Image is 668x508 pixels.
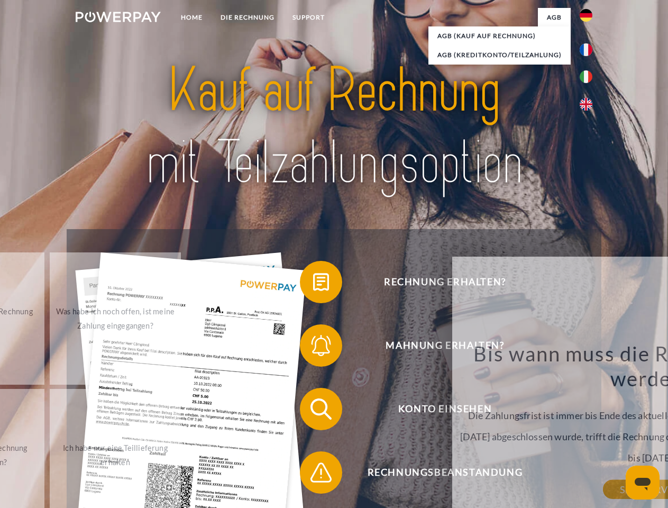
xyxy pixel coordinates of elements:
button: Konto einsehen [300,388,575,430]
button: Rechnungsbeanstandung [300,451,575,494]
a: SUPPORT [283,8,334,27]
img: it [580,70,592,83]
a: DIE RECHNUNG [212,8,283,27]
a: agb [538,8,571,27]
a: Was habe ich noch offen, ist meine Zahlung eingegangen? [50,252,181,385]
img: qb_warning.svg [308,459,334,486]
img: de [580,9,592,22]
iframe: Schaltfläche zum Öffnen des Messaging-Fensters [626,466,660,500]
img: qb_search.svg [308,396,334,422]
a: AGB (Kreditkonto/Teilzahlung) [428,46,571,65]
img: en [580,98,592,111]
img: title-powerpay_de.svg [101,51,567,203]
div: Was habe ich noch offen, ist meine Zahlung eingegangen? [56,304,175,333]
img: fr [580,43,592,56]
a: Home [172,8,212,27]
a: AGB (Kauf auf Rechnung) [428,26,571,46]
img: logo-powerpay-white.svg [76,12,161,22]
div: Ich habe nur eine Teillieferung erhalten [56,441,175,469]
